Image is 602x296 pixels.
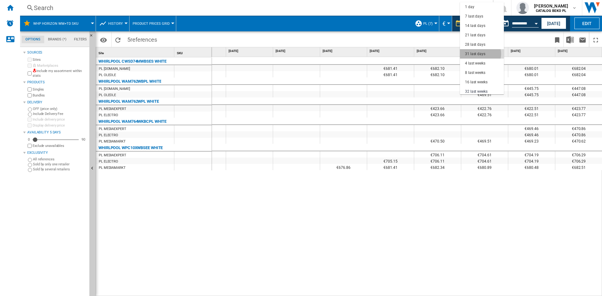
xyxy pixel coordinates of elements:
div: 4 last weeks [465,61,485,66]
div: 7 last days [465,14,483,19]
div: 8 last weeks [465,70,485,75]
div: 32 last weeks [465,89,488,94]
div: 14 last days [465,23,485,29]
div: 28 last days [465,42,485,47]
div: 21 last days [465,33,485,38]
div: 31 last days [465,51,485,57]
div: 1 day [465,4,474,10]
div: 16 last weeks [465,80,488,85]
